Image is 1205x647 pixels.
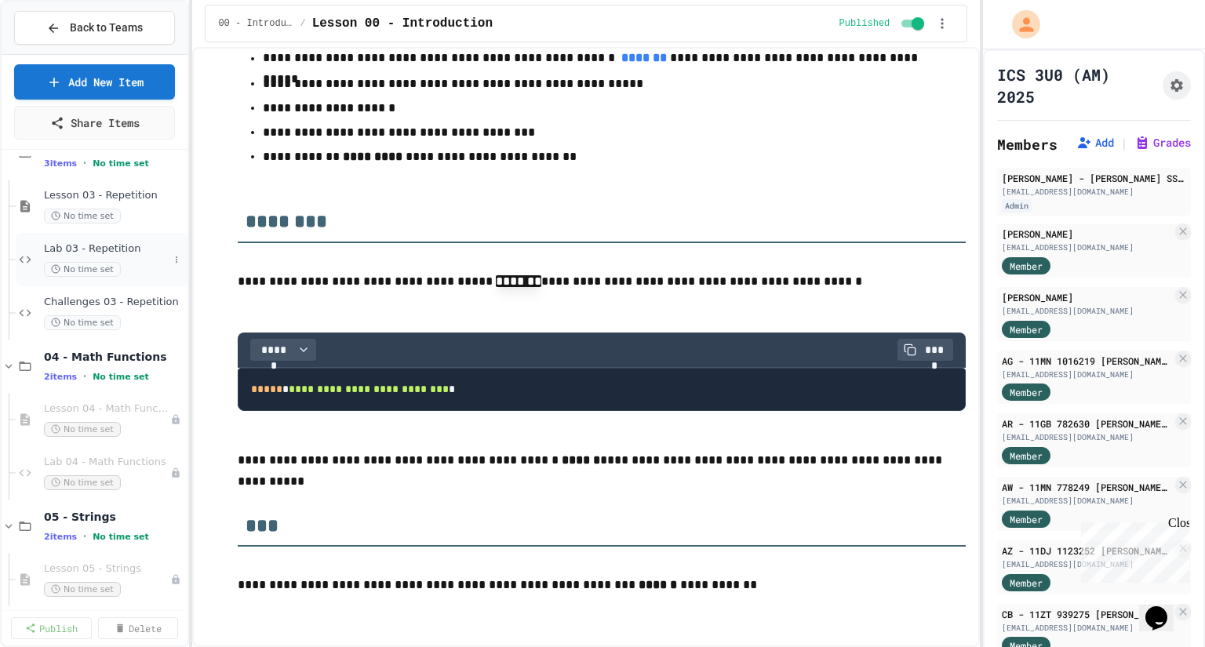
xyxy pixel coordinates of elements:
[1139,584,1189,631] iframe: chat widget
[1076,135,1114,151] button: Add
[44,262,121,277] span: No time set
[44,372,77,382] span: 2 items
[1002,543,1172,558] div: AZ - 11DJ 1123252 [PERSON_NAME] SS
[44,422,121,437] span: No time set
[44,475,121,490] span: No time set
[1010,576,1043,590] span: Member
[1163,71,1191,100] button: Assignment Settings
[44,510,184,524] span: 05 - Strings
[44,350,184,364] span: 04 - Math Functions
[218,17,293,30] span: 00 - Introduction
[44,209,121,224] span: No time set
[170,467,181,478] div: Unpublished
[1010,449,1043,463] span: Member
[11,617,92,639] a: Publish
[997,64,1156,107] h1: ICS 3U0 (AM) 2025
[1002,354,1172,368] div: AG - 11MN 1016219 [PERSON_NAME] SS
[83,370,86,383] span: •
[44,189,184,202] span: Lesson 03 - Repetition
[1010,385,1043,399] span: Member
[44,315,121,330] span: No time set
[839,17,890,30] span: Published
[44,456,170,469] span: Lab 04 - Math Functions
[1002,369,1172,380] div: [EMAIL_ADDRESS][DOMAIN_NAME]
[93,158,149,169] span: No time set
[1002,622,1172,634] div: [EMAIL_ADDRESS][DOMAIN_NAME]
[1002,171,1186,185] div: [PERSON_NAME] - [PERSON_NAME] SS (2652)
[44,158,77,169] span: 3 items
[996,6,1044,42] div: My Account
[44,582,121,597] span: No time set
[14,106,175,140] a: Share Items
[1002,242,1172,253] div: [EMAIL_ADDRESS][DOMAIN_NAME]
[1002,305,1172,317] div: [EMAIL_ADDRESS][DOMAIN_NAME]
[1002,431,1172,443] div: [EMAIL_ADDRESS][DOMAIN_NAME]
[1002,290,1172,304] div: [PERSON_NAME]
[170,414,181,425] div: Unpublished
[93,372,149,382] span: No time set
[169,252,184,267] button: More options
[14,11,175,45] button: Back to Teams
[98,617,179,639] a: Delete
[839,14,928,33] div: Content is published and visible to students
[1010,322,1043,336] span: Member
[1002,607,1172,621] div: CB - 11ZT 939275 [PERSON_NAME] SS
[1002,227,1172,241] div: [PERSON_NAME]
[1134,135,1191,151] button: Grades
[300,17,305,30] span: /
[1010,259,1043,273] span: Member
[70,20,143,36] span: Back to Teams
[83,157,86,169] span: •
[44,562,170,576] span: Lesson 05 - Strings
[1075,516,1189,583] iframe: chat widget
[997,133,1058,155] h2: Members
[1002,199,1032,213] div: Admin
[93,532,149,542] span: No time set
[44,402,170,416] span: Lesson 04 - Math Functions
[1010,512,1043,526] span: Member
[44,242,169,256] span: Lab 03 - Repetition
[44,532,77,542] span: 2 items
[1002,480,1172,494] div: AW - 11MN 778249 [PERSON_NAME] SS
[1002,558,1172,570] div: [EMAIL_ADDRESS][DOMAIN_NAME]
[1002,495,1172,507] div: [EMAIL_ADDRESS][DOMAIN_NAME]
[1002,416,1172,431] div: AR - 11GB 782630 [PERSON_NAME] SS
[44,296,184,309] span: Challenges 03 - Repetition
[312,14,493,33] span: Lesson 00 - Introduction
[14,64,175,100] a: Add New Item
[1002,186,1186,198] div: [EMAIL_ADDRESS][DOMAIN_NAME]
[170,574,181,585] div: Unpublished
[83,530,86,543] span: •
[6,6,108,100] div: Chat with us now!Close
[1120,133,1128,152] span: |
